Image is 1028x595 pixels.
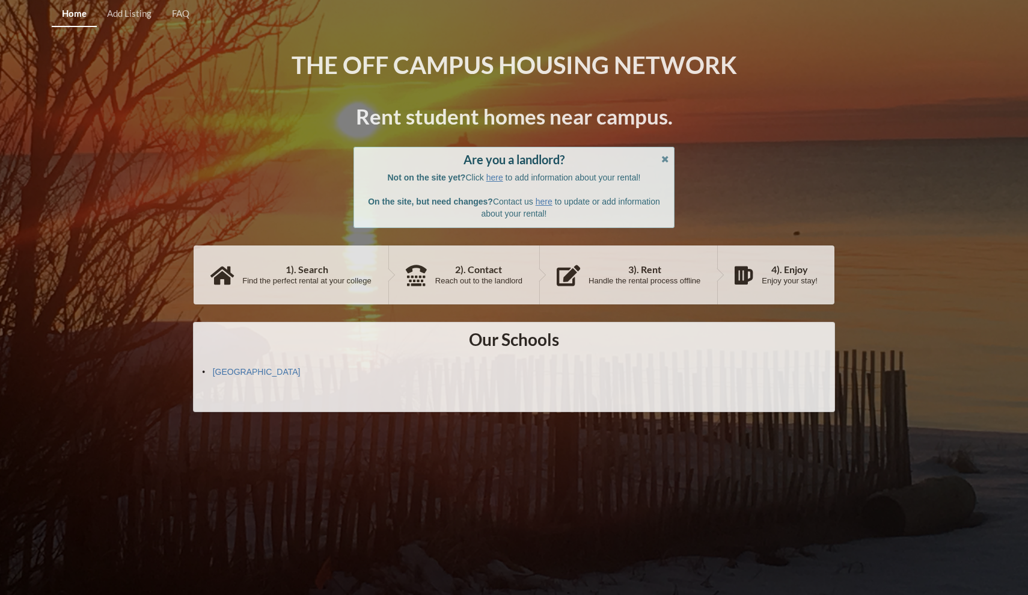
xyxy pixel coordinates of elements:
a: here [486,173,503,182]
div: Enjoy your stay! [762,276,818,286]
h1: Rent student homes near campus. [356,103,673,130]
div: Are you a landlord? [366,153,662,165]
div: Find the perfect rental at your college [242,276,372,286]
span: Click to add information about your rental! [388,173,641,182]
b: On the site, but need changes? [368,197,493,206]
a: FAQ [162,1,200,27]
a: here [536,197,552,206]
div: 1). Search [242,265,372,274]
h1: The Off Campus Housing Network [292,50,737,81]
h1: Our Schools [469,328,559,350]
a: [GEOGRAPHIC_DATA] [213,367,301,377]
a: Add Listing [97,1,162,27]
div: 3). Rent [589,265,700,274]
span: Contact us to update or add information about your rental! [368,197,660,218]
div: Reach out to the landlord [435,276,522,286]
a: Home [52,1,97,27]
div: 2). Contact [435,265,522,274]
div: Handle the rental process offline [589,276,700,286]
b: Not on the site yet? [388,173,466,182]
div: 4). Enjoy [762,265,818,274]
